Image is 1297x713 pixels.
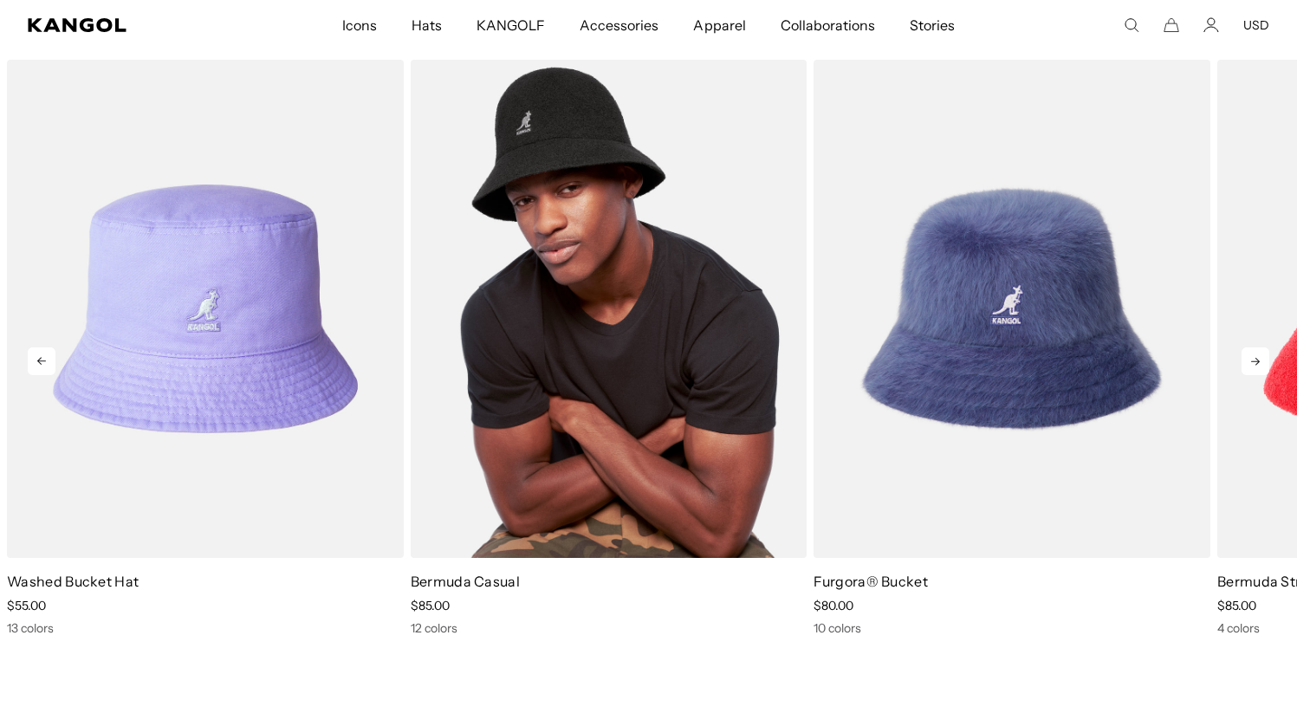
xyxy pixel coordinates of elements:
[411,620,807,636] div: 12 colors
[814,60,1210,558] img: Furgora® Bucket
[1124,17,1139,33] summary: Search here
[28,18,225,32] a: Kangol
[7,573,139,590] a: Washed Bucket Hat
[7,620,404,636] div: 13 colors
[807,60,1210,636] div: 3 of 5
[411,598,450,613] span: $85.00
[1203,17,1219,33] a: Account
[1217,598,1256,613] span: $85.00
[404,60,807,636] div: 2 of 5
[814,573,928,590] a: Furgora® Bucket
[814,620,1210,636] div: 10 colors
[7,598,46,613] span: $55.00
[411,60,807,558] img: Bermuda Casual
[411,573,520,590] a: Bermuda Casual
[1164,17,1179,33] button: Cart
[7,60,404,558] img: Washed Bucket Hat
[1243,17,1269,33] button: USD
[814,598,853,613] span: $80.00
